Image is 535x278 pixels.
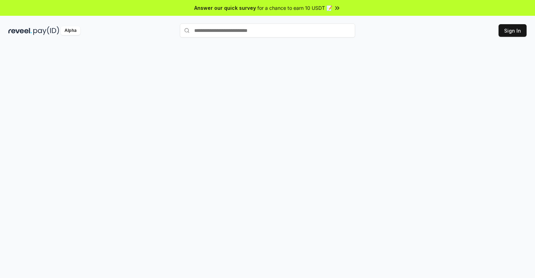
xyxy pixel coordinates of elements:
[61,26,80,35] div: Alpha
[194,4,256,12] span: Answer our quick survey
[33,26,59,35] img: pay_id
[8,26,32,35] img: reveel_dark
[499,24,527,37] button: Sign In
[257,4,332,12] span: for a chance to earn 10 USDT 📝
